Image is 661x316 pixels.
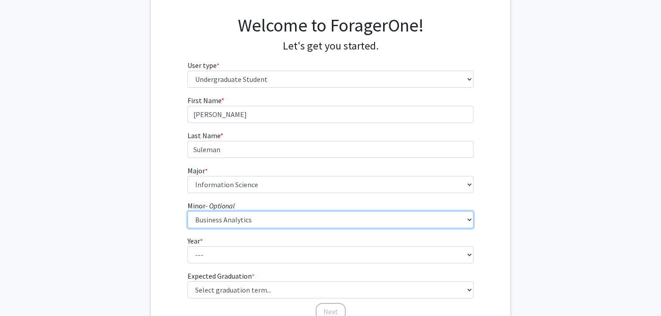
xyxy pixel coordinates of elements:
[188,60,219,71] label: User type
[188,96,221,105] span: First Name
[205,201,235,210] i: - Optional
[188,165,208,176] label: Major
[188,14,474,36] h1: Welcome to ForagerOne!
[7,275,38,309] iframe: Chat
[188,40,474,53] h4: Let's get you started.
[188,235,203,246] label: Year
[188,200,235,211] label: Minor
[188,271,255,281] label: Expected Graduation
[188,131,220,140] span: Last Name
